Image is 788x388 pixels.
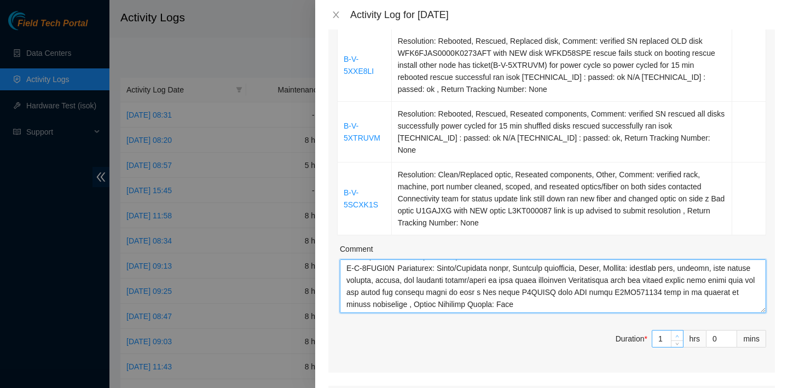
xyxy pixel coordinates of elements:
[392,163,732,235] td: Resolution: Clean/Replaced optic, Reseated components, Other, Comment: verified rack, machine, po...
[344,121,380,142] a: B-V-5XTRUVM
[683,330,706,348] div: hrs
[344,188,378,209] a: B-V-5SCXK1S
[671,340,683,347] span: Decrease Value
[737,330,766,348] div: mins
[350,9,775,21] div: Activity Log for [DATE]
[332,10,340,19] span: close
[328,10,344,20] button: Close
[674,333,681,339] span: up
[674,341,681,348] span: down
[671,331,683,340] span: Increase Value
[340,243,373,255] label: Comment
[340,259,766,313] textarea: Comment
[344,55,374,76] a: B-V-5XXE8LI
[392,102,732,163] td: Resolution: Rebooted, Rescued, Reseated components, Comment: verified SN rescued all disks succes...
[616,333,647,345] div: Duration
[392,29,732,102] td: Resolution: Rebooted, Rescued, Replaced disk, Comment: verified SN replaced OLD disk WFK6FJAS0000...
